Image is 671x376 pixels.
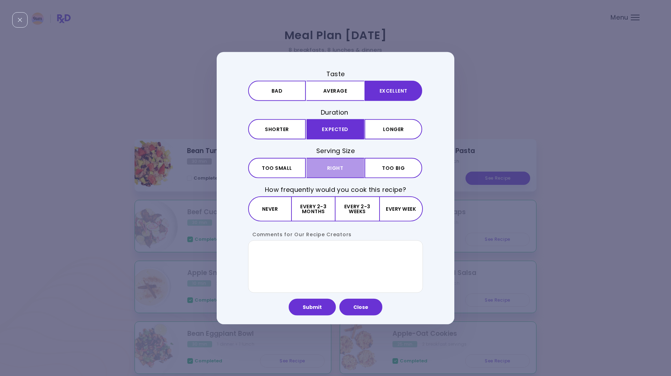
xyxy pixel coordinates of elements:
[248,158,306,178] button: Too small
[382,165,405,170] span: Too big
[306,81,364,101] button: Average
[335,196,379,221] button: Every 2-3 weeks
[262,165,292,170] span: Too small
[365,158,422,178] button: Too big
[306,158,364,178] button: Right
[12,12,28,28] div: Close
[248,231,352,238] label: Comments for Our Recipe Creators
[248,119,306,139] button: Shorter
[248,146,423,155] h3: Serving Size
[248,70,423,78] h3: Taste
[248,196,292,221] button: Never
[292,196,335,221] button: Every 2-3 months
[248,108,423,117] h3: Duration
[365,81,422,101] button: Excellent
[379,196,423,221] button: Every week
[248,185,423,194] h3: How frequently would you cook this recipe?
[306,119,364,139] button: Expected
[365,119,422,139] button: Longer
[339,298,382,315] button: Close
[289,298,336,315] button: Submit
[248,81,306,101] button: Bad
